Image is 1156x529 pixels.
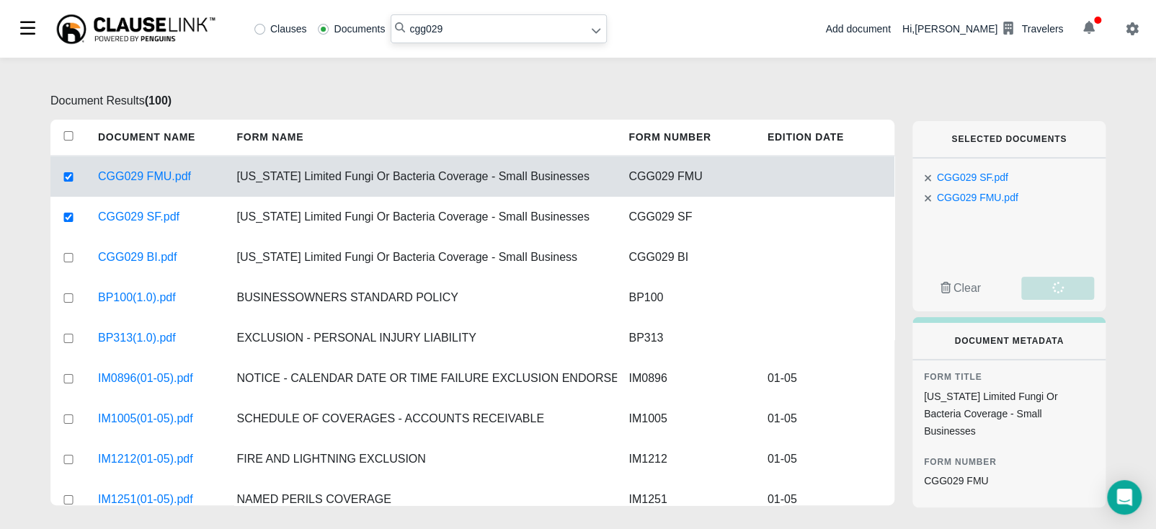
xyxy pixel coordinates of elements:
[924,372,1094,382] h6: Form Title
[617,358,755,399] div: IM0896
[225,237,617,277] div: Georgia Limited Fungi Or Bacteria Coverage - Small Business
[225,358,617,399] div: NOTICE - CALENDAR DATE OR TIME FAILURE EXCLUSION ENDORSEMENT
[617,156,755,197] div: CGG029 FMU
[756,399,894,439] div: 01-05
[254,24,307,34] label: Clauses
[617,237,755,277] div: CGG029 BI
[225,156,617,197] div: Georgia Limited Fungi Or Bacteria Coverage - Small Businesses
[225,439,617,479] div: FIRE AND LIGHTNING EXCLUSION
[756,479,894,520] div: 01-05
[617,479,755,520] div: IM1251
[756,439,894,479] div: 01-05
[98,450,193,468] a: IM1212(01-05).pdf
[225,197,617,237] div: Georgia Limited Fungi Or Bacteria Coverage - Small Businesses
[617,399,755,439] div: IM1005
[937,192,1018,203] span: CGG029 FMU.pdf
[225,399,617,439] div: SCHEDULE OF COVERAGES - ACCOUNTS RECEIVABLE
[953,282,981,294] span: Clear
[617,197,755,237] div: CGG029 SF
[225,479,617,520] div: NAMED PERILS COVERAGE
[924,472,1094,489] div: CGG029 FMU
[935,336,1082,346] h6: Document Metadata
[98,370,193,387] a: IM0896(01-05).pdf
[617,439,755,479] div: IM1212
[98,329,176,347] a: BP313(1.0).pdf
[924,192,932,204] span: Remove Document from Selection
[98,410,193,427] a: IM1005(01-05).pdf
[935,134,1082,144] h6: Selected Documents
[98,289,176,306] a: BP100(1.0).pdf
[617,277,755,318] div: BP100
[86,120,225,155] h5: Document Name
[98,168,191,185] a: CGG029 FMU.pdf
[902,17,1063,41] div: Hi, [PERSON_NAME]
[145,94,172,107] b: ( 100 )
[225,318,617,358] div: EXCLUSION - PERSONAL INJURY LIABILITY
[225,120,617,155] h5: Form Name
[50,92,894,110] p: Document Results
[55,13,217,45] img: ClauseLink
[1021,22,1063,37] div: Travelers
[98,208,179,226] a: CGG029 SF.pdf
[98,249,177,266] a: CGG029 BI.pdf
[756,358,894,399] div: 01-05
[924,277,997,300] button: Clear
[756,120,894,155] h5: Edition Date
[1107,480,1142,515] div: Open Intercom Messenger
[924,388,1094,440] div: [US_STATE] Limited Fungi Or Bacteria Coverage - Small Businesses
[318,24,385,34] label: Documents
[617,120,755,155] h5: Form Number
[825,22,890,37] div: Add document
[937,172,1008,183] span: CGG029 SF.pdf
[225,277,617,318] div: BUSINESSOWNERS STANDARD POLICY
[98,491,193,508] a: IM1251(01-05).pdf
[924,172,932,184] span: Remove Document from Selection
[617,318,755,358] div: BP313
[391,14,607,43] input: Search library...
[924,457,1094,467] h6: Form Number
[924,507,1094,517] h6: Lines Of Business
